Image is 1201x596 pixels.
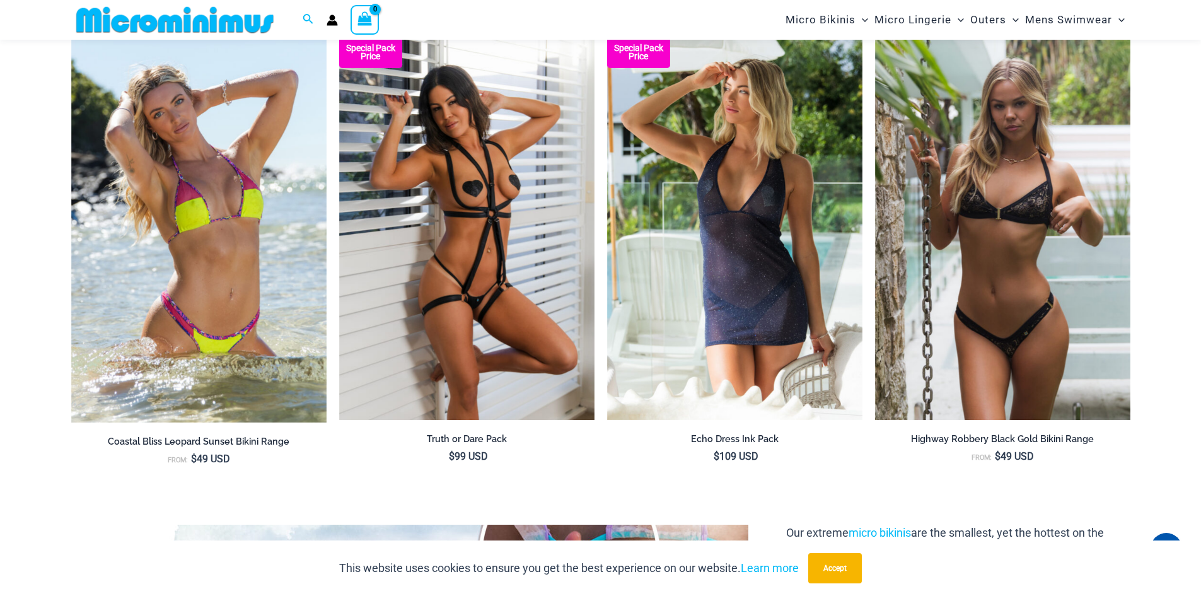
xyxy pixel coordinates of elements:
[71,37,327,423] img: Coastal Bliss Leopard Sunset 3171 Tri Top 4371 Thong Bikini 06
[168,456,188,464] span: From:
[808,553,862,583] button: Accept
[339,37,595,420] img: Truth or Dare Black 1905 Bodysuit 611 Micro 07
[875,37,1130,420] a: Highway Robbery Black Gold 359 Clip Top 439 Clip Bottom 01v2Highway Robbery Black Gold 359 Clip T...
[339,44,402,61] b: Special Pack Price
[1025,4,1112,36] span: Mens Swimwear
[339,559,799,578] p: This website uses cookies to ensure you get the best experience on our website.
[967,4,1022,36] a: OutersMenu ToggleMenu Toggle
[874,4,951,36] span: Micro Lingerie
[995,450,1001,462] span: $
[71,436,327,452] a: Coastal Bliss Leopard Sunset Bikini Range
[714,450,758,462] bdi: 109 USD
[449,450,488,462] bdi: 99 USD
[339,433,595,450] a: Truth or Dare Pack
[303,12,314,28] a: Search icon link
[741,561,799,575] a: Learn more
[351,5,380,34] a: View Shopping Cart, empty
[607,37,862,420] a: Echo Ink 5671 Dress 682 Thong 07 Echo Ink 5671 Dress 682 Thong 08Echo Ink 5671 Dress 682 Thong 08
[786,4,856,36] span: Micro Bikinis
[607,37,862,420] img: Echo Ink 5671 Dress 682 Thong 07
[1022,4,1128,36] a: Mens SwimwearMenu ToggleMenu Toggle
[849,526,911,539] a: micro bikinis
[714,450,719,462] span: $
[875,433,1130,445] h2: Highway Robbery Black Gold Bikini Range
[856,4,868,36] span: Menu Toggle
[875,37,1130,420] img: Highway Robbery Black Gold 359 Clip Top 439 Clip Bottom 01v2
[875,433,1130,450] a: Highway Robbery Black Gold Bikini Range
[972,453,992,462] span: From:
[995,450,1034,462] bdi: 49 USD
[607,433,862,445] h2: Echo Dress Ink Pack
[607,44,670,61] b: Special Pack Price
[191,453,197,465] span: $
[339,433,595,445] h2: Truth or Dare Pack
[780,2,1130,38] nav: Site Navigation
[327,15,338,26] a: Account icon link
[191,453,230,465] bdi: 49 USD
[782,4,871,36] a: Micro BikinisMenu ToggleMenu Toggle
[1006,4,1019,36] span: Menu Toggle
[449,450,455,462] span: $
[970,4,1006,36] span: Outers
[71,6,279,34] img: MM SHOP LOGO FLAT
[607,433,862,450] a: Echo Dress Ink Pack
[951,4,964,36] span: Menu Toggle
[71,436,327,448] h2: Coastal Bliss Leopard Sunset Bikini Range
[71,37,327,423] a: Coastal Bliss Leopard Sunset 3171 Tri Top 4371 Thong Bikini 06Coastal Bliss Leopard Sunset 3171 T...
[871,4,967,36] a: Micro LingerieMenu ToggleMenu Toggle
[339,37,595,420] a: Truth or Dare Black 1905 Bodysuit 611 Micro 07 Truth or Dare Black 1905 Bodysuit 611 Micro 06Trut...
[1112,4,1125,36] span: Menu Toggle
